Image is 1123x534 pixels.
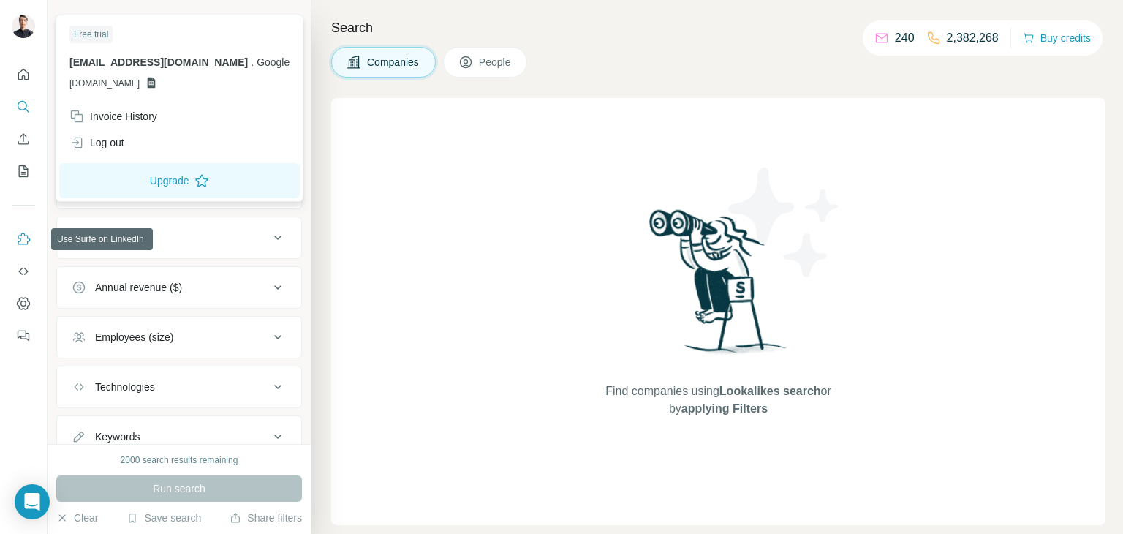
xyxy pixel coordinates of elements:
div: Open Intercom Messenger [15,484,50,519]
img: Avatar [12,15,35,38]
img: Surfe Illustration - Stars [719,157,850,288]
button: Keywords [57,419,301,454]
button: Upgrade [59,163,300,198]
div: Employees (size) [95,330,173,345]
span: Companies [367,55,420,69]
div: Technologies [95,380,155,394]
button: HQ location [57,220,301,255]
button: Buy credits [1023,28,1091,48]
span: [EMAIL_ADDRESS][DOMAIN_NAME] [69,56,248,68]
span: . [251,56,254,68]
button: Dashboard [12,290,35,317]
button: My lists [12,158,35,184]
div: HQ location [95,230,148,245]
button: Quick start [12,61,35,88]
button: Share filters [230,511,302,525]
button: Save search [126,511,201,525]
button: Employees (size) [57,320,301,355]
button: Search [12,94,35,120]
img: Surfe Illustration - Woman searching with binoculars [643,206,795,369]
div: 2000 search results remaining [121,454,238,467]
button: Hide [254,9,311,31]
span: Lookalikes search [719,385,821,397]
button: Use Surfe on LinkedIn [12,226,35,252]
div: Keywords [95,429,140,444]
p: 240 [895,29,915,47]
button: Technologies [57,369,301,405]
span: applying Filters [681,402,768,415]
button: Use Surfe API [12,258,35,285]
span: Find companies using or by [601,383,835,418]
button: Enrich CSV [12,126,35,152]
div: Annual revenue ($) [95,280,182,295]
button: Feedback [12,323,35,349]
p: 2,382,268 [947,29,999,47]
span: [DOMAIN_NAME] [69,77,140,90]
h4: Search [331,18,1105,38]
button: Annual revenue ($) [57,270,301,305]
span: People [479,55,513,69]
div: Invoice History [69,109,157,124]
div: Free trial [69,26,113,43]
div: New search [56,13,102,26]
span: Google [257,56,290,68]
button: Clear [56,511,98,525]
div: Log out [69,135,124,150]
